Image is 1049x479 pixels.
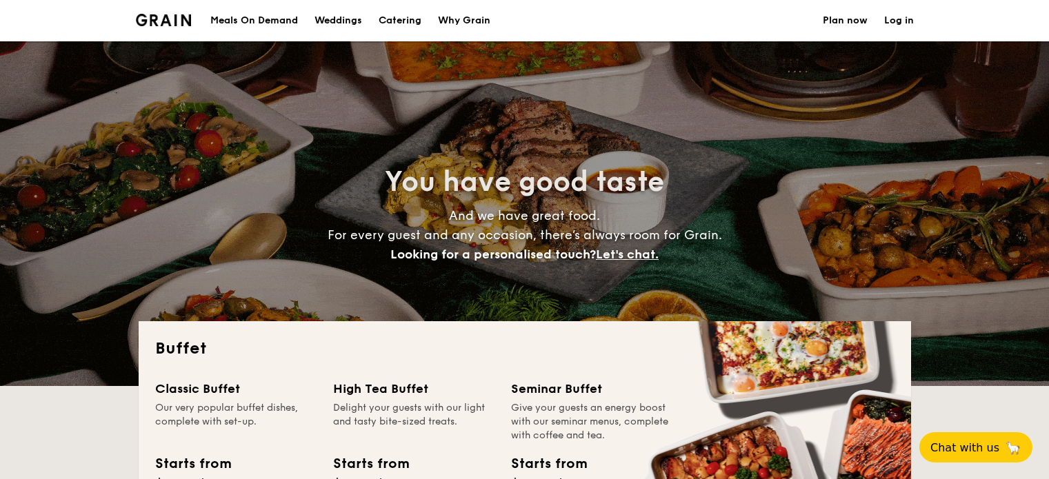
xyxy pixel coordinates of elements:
[136,14,192,26] img: Grain
[930,441,999,454] span: Chat with us
[596,247,659,262] span: Let's chat.
[333,401,494,442] div: Delight your guests with our light and tasty bite-sized treats.
[511,453,586,474] div: Starts from
[511,401,672,442] div: Give your guests an energy boost with our seminar menus, complete with coffee and tea.
[155,338,895,360] h2: Buffet
[385,165,664,198] span: You have good taste
[333,453,408,474] div: Starts from
[155,453,230,474] div: Starts from
[919,432,1032,462] button: Chat with us🦙
[328,208,722,262] span: And we have great food. For every guest and any occasion, there’s always room for Grain.
[1005,440,1021,456] span: 🦙
[155,401,317,442] div: Our very popular buffet dishes, complete with set-up.
[136,14,192,26] a: Logotype
[390,247,596,262] span: Looking for a personalised touch?
[333,379,494,398] div: High Tea Buffet
[511,379,672,398] div: Seminar Buffet
[155,379,317,398] div: Classic Buffet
